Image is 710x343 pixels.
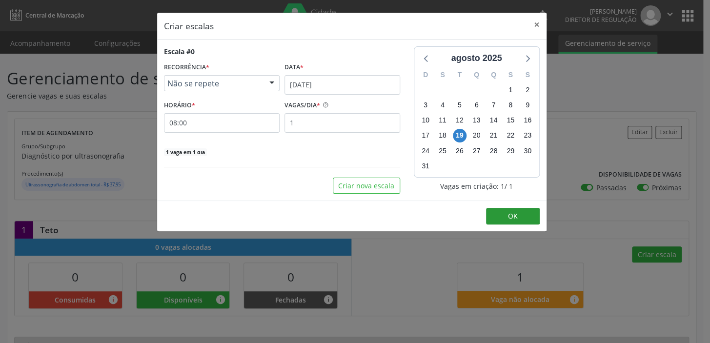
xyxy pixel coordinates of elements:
[436,114,449,127] span: segunda-feira, 11 de agosto de 2025
[505,181,513,191] span: / 1
[164,148,207,156] span: 1 vaga em 1 dia
[164,98,195,113] label: HORÁRIO
[508,211,518,221] span: OK
[469,129,483,142] span: quarta-feira, 20 de agosto de 2025
[469,114,483,127] span: quarta-feira, 13 de agosto de 2025
[453,129,467,142] span: terça-feira, 19 de agosto de 2025
[504,99,517,112] span: sexta-feira, 8 de agosto de 2025
[469,99,483,112] span: quarta-feira, 6 de agosto de 2025
[521,83,534,97] span: sábado, 2 de agosto de 2025
[417,67,434,82] div: D
[519,67,536,82] div: S
[453,99,467,112] span: terça-feira, 5 de agosto de 2025
[504,129,517,142] span: sexta-feira, 22 de agosto de 2025
[284,98,320,113] label: VAGAS/DIA
[434,67,451,82] div: S
[487,129,500,142] span: quinta-feira, 21 de agosto de 2025
[521,129,534,142] span: sábado, 23 de agosto de 2025
[419,129,432,142] span: domingo, 17 de agosto de 2025
[453,144,467,158] span: terça-feira, 26 de agosto de 2025
[527,13,547,37] button: Close
[164,20,214,32] h5: Criar escalas
[320,98,329,108] ion-icon: help circle outline
[486,208,540,224] button: OK
[164,60,209,75] label: RECORRÊNCIA
[167,79,260,88] span: Não se repete
[419,99,432,112] span: domingo, 3 de agosto de 2025
[164,46,195,57] div: Escala #0
[521,114,534,127] span: sábado, 16 de agosto de 2025
[502,67,519,82] div: S
[504,83,517,97] span: sexta-feira, 1 de agosto de 2025
[164,113,280,133] input: 00:00
[504,114,517,127] span: sexta-feira, 15 de agosto de 2025
[453,114,467,127] span: terça-feira, 12 de agosto de 2025
[487,99,500,112] span: quinta-feira, 7 de agosto de 2025
[451,67,468,82] div: T
[284,75,400,95] input: Selecione uma data
[333,178,400,194] button: Criar nova escala
[436,144,449,158] span: segunda-feira, 25 de agosto de 2025
[521,99,534,112] span: sábado, 9 de agosto de 2025
[419,159,432,173] span: domingo, 31 de agosto de 2025
[487,114,500,127] span: quinta-feira, 14 de agosto de 2025
[468,67,485,82] div: Q
[485,67,502,82] div: Q
[436,129,449,142] span: segunda-feira, 18 de agosto de 2025
[504,144,517,158] span: sexta-feira, 29 de agosto de 2025
[419,114,432,127] span: domingo, 10 de agosto de 2025
[487,144,500,158] span: quinta-feira, 28 de agosto de 2025
[521,144,534,158] span: sábado, 30 de agosto de 2025
[419,144,432,158] span: domingo, 24 de agosto de 2025
[436,99,449,112] span: segunda-feira, 4 de agosto de 2025
[447,52,506,65] div: agosto 2025
[284,60,304,75] label: Data
[469,144,483,158] span: quarta-feira, 27 de agosto de 2025
[414,181,540,191] div: Vagas em criação: 1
